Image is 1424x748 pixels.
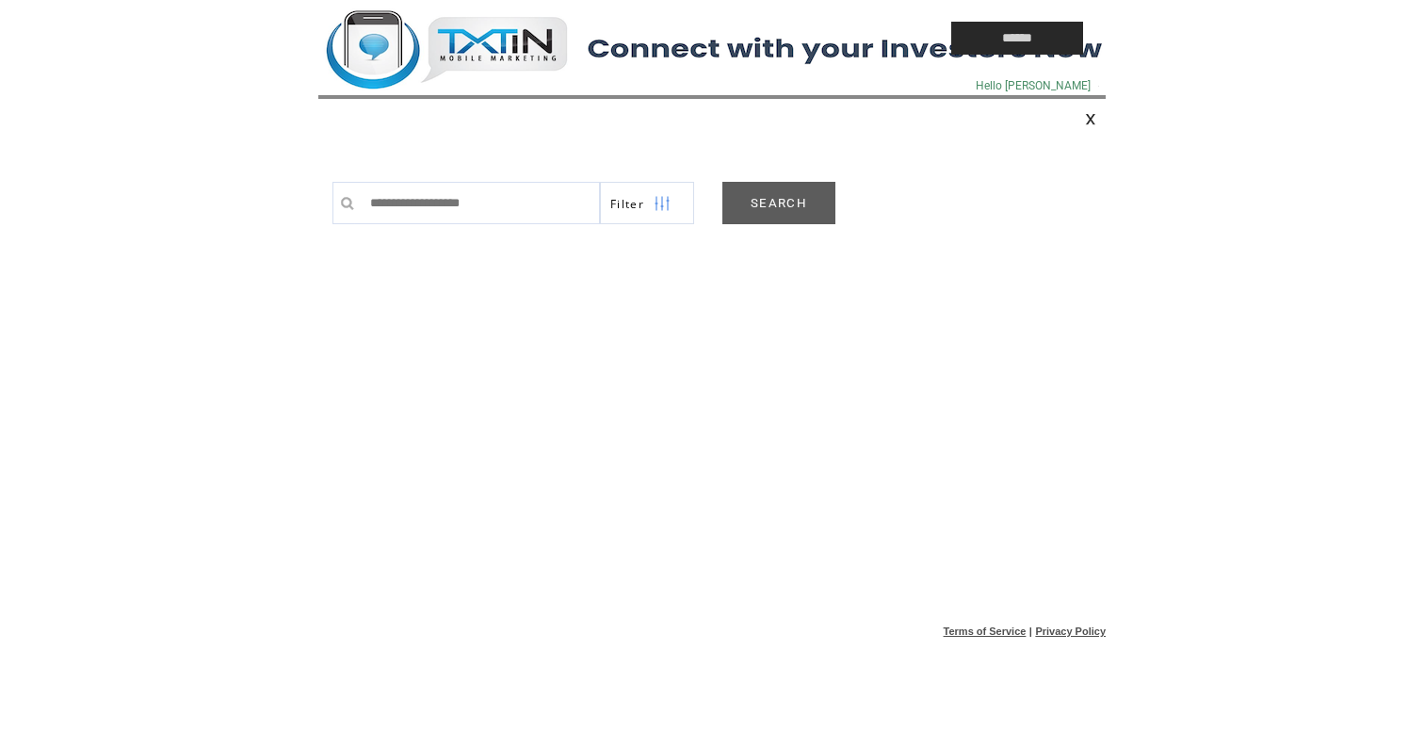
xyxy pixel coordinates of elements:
[1035,626,1106,637] a: Privacy Policy
[944,626,1027,637] a: Terms of Service
[654,183,671,225] img: filters.png
[722,182,835,224] a: SEARCH
[610,196,644,212] span: Show filters
[976,79,1091,92] span: Hello [PERSON_NAME]
[1029,626,1032,637] span: |
[600,182,694,224] a: Filter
